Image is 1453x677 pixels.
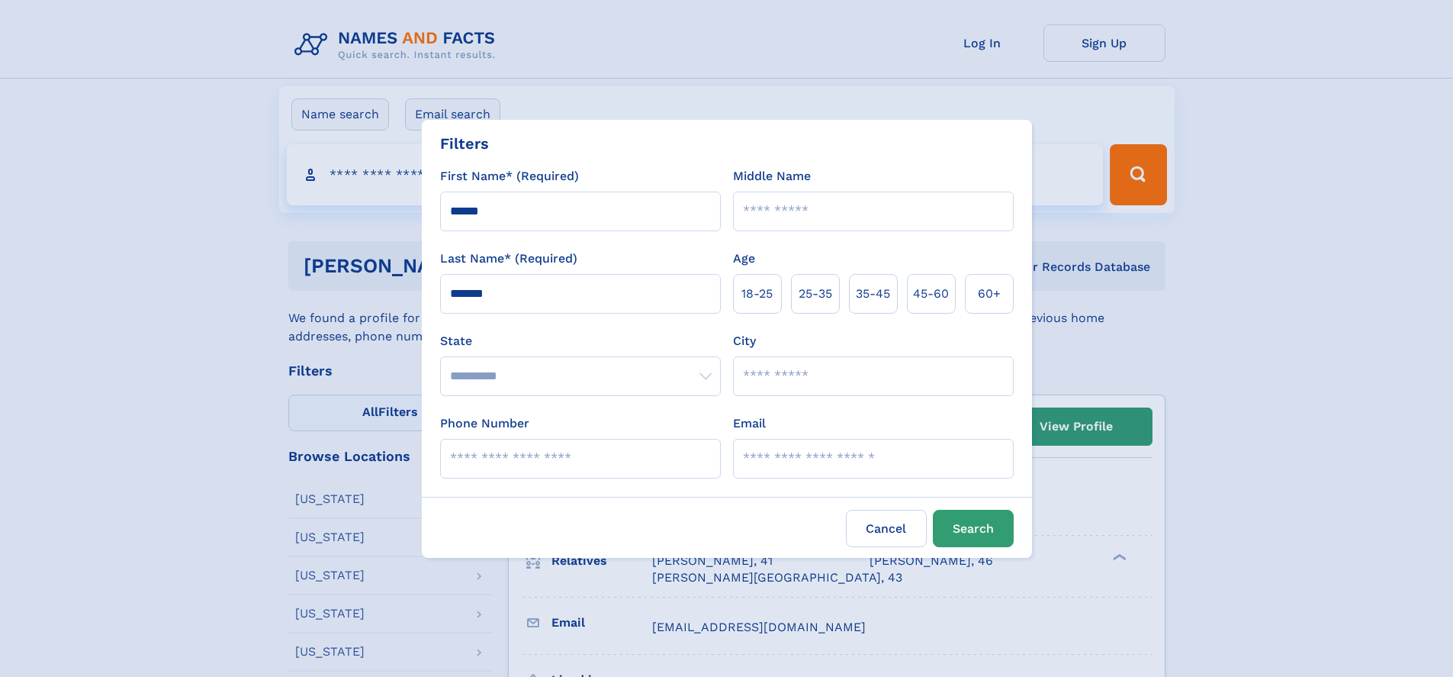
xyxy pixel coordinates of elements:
[741,285,773,303] span: 18‑25
[440,167,579,185] label: First Name* (Required)
[978,285,1001,303] span: 60+
[733,167,811,185] label: Middle Name
[733,250,755,268] label: Age
[846,510,927,547] label: Cancel
[799,285,832,303] span: 25‑35
[856,285,890,303] span: 35‑45
[440,414,529,433] label: Phone Number
[440,132,489,155] div: Filters
[933,510,1014,547] button: Search
[913,285,949,303] span: 45‑60
[733,414,766,433] label: Email
[440,250,577,268] label: Last Name* (Required)
[733,332,756,350] label: City
[440,332,721,350] label: State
